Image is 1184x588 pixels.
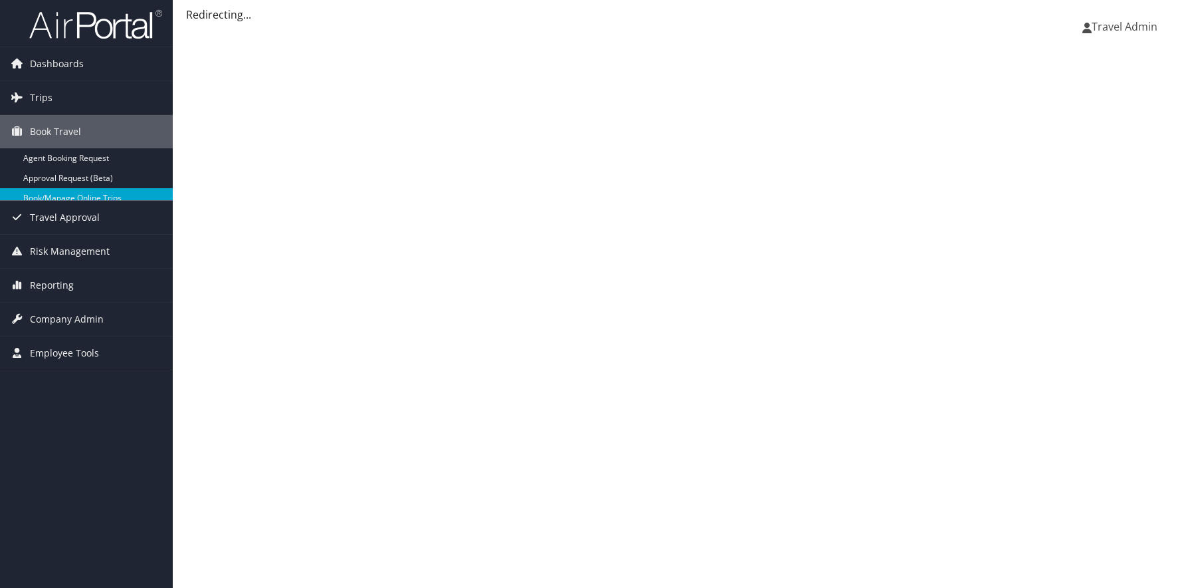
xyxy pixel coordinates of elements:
span: Reporting [30,269,74,302]
span: Risk Management [30,235,110,268]
span: Company Admin [30,303,104,336]
span: Travel Approval [30,201,100,234]
span: Dashboards [30,47,84,80]
div: Redirecting... [186,7,1171,23]
span: Employee Tools [30,337,99,370]
img: airportal-logo.png [29,9,162,40]
span: Book Travel [30,115,81,148]
span: Trips [30,81,52,114]
a: Travel Admin [1082,7,1171,47]
span: Travel Admin [1092,19,1157,34]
